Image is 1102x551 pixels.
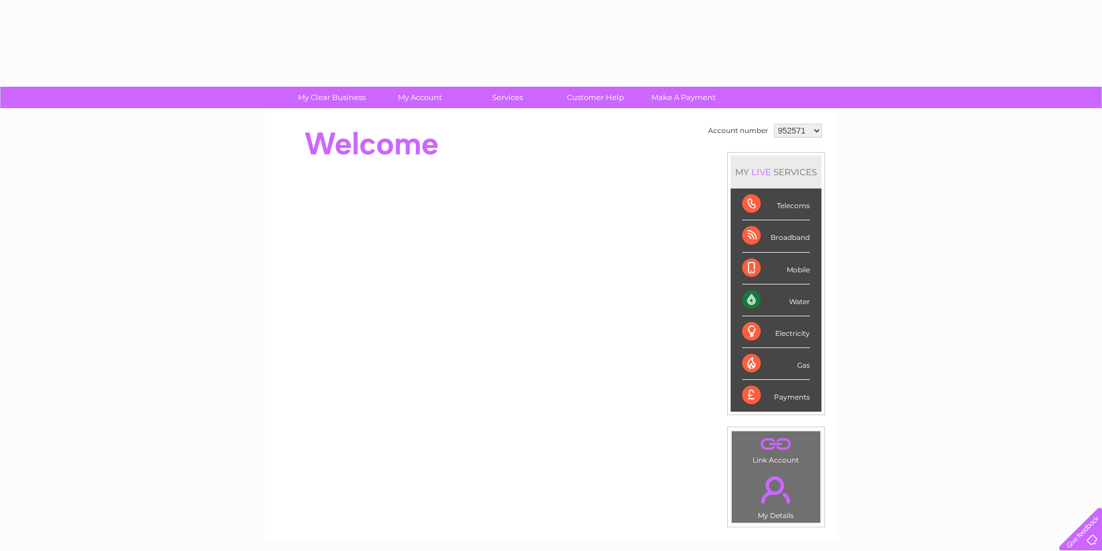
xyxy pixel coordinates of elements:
div: Electricity [742,316,810,348]
div: Water [742,284,810,316]
a: . [735,469,817,510]
td: Link Account [731,431,821,467]
div: MY SERVICES [731,156,821,188]
a: Make A Payment [636,87,731,108]
a: Customer Help [548,87,643,108]
a: . [735,434,817,454]
div: Telecoms [742,188,810,220]
div: Mobile [742,253,810,284]
div: Broadband [742,220,810,252]
td: Account number [705,121,771,140]
a: Services [460,87,555,108]
td: My Details [731,467,821,523]
div: Gas [742,348,810,380]
a: My Account [372,87,467,108]
div: Payments [742,380,810,411]
div: LIVE [749,167,773,177]
a: My Clear Business [284,87,379,108]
